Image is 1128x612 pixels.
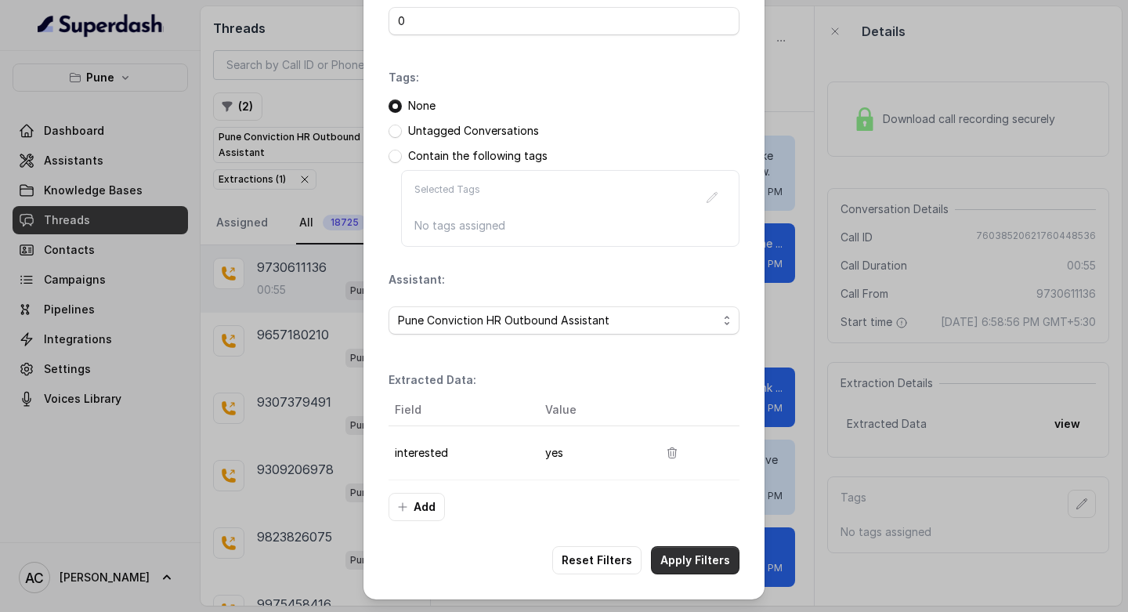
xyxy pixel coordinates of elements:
button: Reset Filters [552,546,642,574]
p: Untagged Conversations [408,123,539,139]
button: Add [389,493,445,521]
p: None [408,98,436,114]
p: Assistant: [389,272,445,288]
p: Contain the following tags [408,148,548,164]
th: Field [389,394,533,426]
p: No tags assigned [414,218,726,234]
p: Tags: [389,70,419,85]
p: Extracted Data: [389,372,476,388]
button: Apply Filters [651,546,739,574]
td: yes [533,426,645,480]
th: Value [533,394,645,426]
button: Pune Conviction HR Outbound Assistant [389,306,739,335]
span: Pune Conviction HR Outbound Assistant [398,311,718,330]
p: Selected Tags [414,183,480,212]
td: interested [389,426,533,480]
